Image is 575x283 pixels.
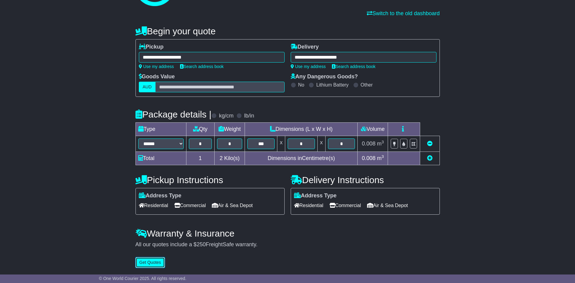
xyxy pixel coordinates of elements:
[139,82,156,92] label: AUD
[291,44,319,50] label: Delivery
[277,136,285,152] td: x
[329,201,361,210] span: Commercial
[219,155,222,161] span: 2
[294,201,323,210] span: Residential
[245,123,358,136] td: Dimensions (L x W x H)
[212,201,253,210] span: Air & Sea Depot
[291,73,358,80] label: Any Dangerous Goods?
[332,64,376,69] a: Search address book
[244,113,254,119] label: lb/in
[382,154,384,159] sup: 3
[214,123,245,136] td: Weight
[377,155,384,161] span: m
[367,201,408,210] span: Air & Sea Depot
[245,152,358,165] td: Dimensions in Centimetre(s)
[135,109,212,119] h4: Package details |
[298,82,304,88] label: No
[219,113,233,119] label: kg/cm
[197,241,206,247] span: 250
[291,175,440,185] h4: Delivery Instructions
[367,10,440,16] a: Switch to the old dashboard
[135,241,440,248] div: All our quotes include a $ FreightSafe warranty.
[377,141,384,147] span: m
[180,64,224,69] a: Search address book
[362,141,376,147] span: 0.008
[186,123,214,136] td: Qty
[317,136,325,152] td: x
[135,228,440,238] h4: Warranty & Insurance
[139,64,174,69] a: Use my address
[382,140,384,144] sup: 3
[214,152,245,165] td: Kilo(s)
[294,193,337,199] label: Address Type
[135,123,186,136] td: Type
[358,123,388,136] td: Volume
[135,175,285,185] h4: Pickup Instructions
[135,26,440,36] h4: Begin your quote
[362,155,376,161] span: 0.008
[139,193,182,199] label: Address Type
[427,141,433,147] a: Remove this item
[174,201,206,210] span: Commercial
[99,276,186,281] span: © One World Courier 2025. All rights reserved.
[291,64,326,69] a: Use my address
[361,82,373,88] label: Other
[316,82,349,88] label: Lithium Battery
[135,152,186,165] td: Total
[135,257,165,268] button: Get Quotes
[139,73,175,80] label: Goods Value
[139,44,164,50] label: Pickup
[139,201,168,210] span: Residential
[427,155,433,161] a: Add new item
[186,152,214,165] td: 1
